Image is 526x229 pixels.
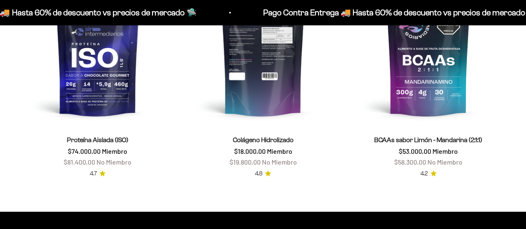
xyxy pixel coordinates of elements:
span: No Miembro [96,158,131,166]
span: 4.8 [255,169,262,178]
a: Colágeno Hidrolizado [232,136,293,143]
span: $74.000,00 [68,147,101,155]
span: Miembro [432,147,458,155]
span: $18.000,00 [234,147,265,155]
span: 4.2 [420,169,428,178]
span: No Miembro [427,158,462,166]
span: $53.000,00 [399,147,431,155]
span: $19.800,00 [229,158,260,166]
span: No Miembro [262,158,296,166]
span: Miembro [267,147,292,155]
a: 4.24.2 de 5.0 estrellas [420,169,437,178]
span: $58.300,00 [394,158,426,166]
span: 4.7 [90,169,97,178]
a: Proteína Aislada (ISO) [67,136,128,143]
span: $81.400,00 [64,158,95,166]
a: 4.84.8 de 5.0 estrellas [255,169,271,178]
a: BCAAs sabor Limón - Mandarina (2:1:1) [374,136,482,143]
a: 4.74.7 de 5.0 estrellas [90,169,106,178]
span: Miembro [102,147,127,155]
